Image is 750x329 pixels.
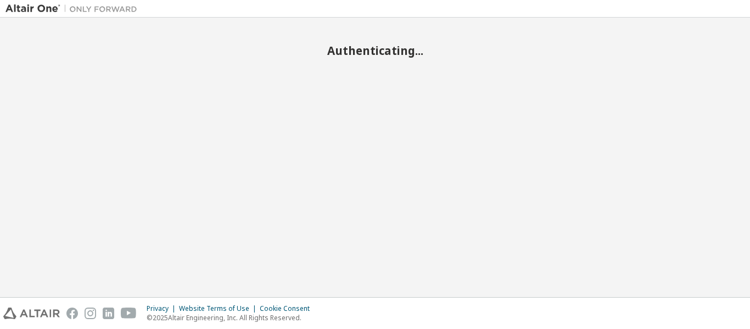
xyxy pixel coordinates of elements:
h2: Authenticating... [5,43,745,58]
img: youtube.svg [121,308,137,319]
img: facebook.svg [66,308,78,319]
img: altair_logo.svg [3,308,60,319]
img: Altair One [5,3,143,14]
div: Website Terms of Use [179,304,260,313]
img: instagram.svg [85,308,96,319]
div: Privacy [147,304,179,313]
p: © 2025 Altair Engineering, Inc. All Rights Reserved. [147,313,316,322]
img: linkedin.svg [103,308,114,319]
div: Cookie Consent [260,304,316,313]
